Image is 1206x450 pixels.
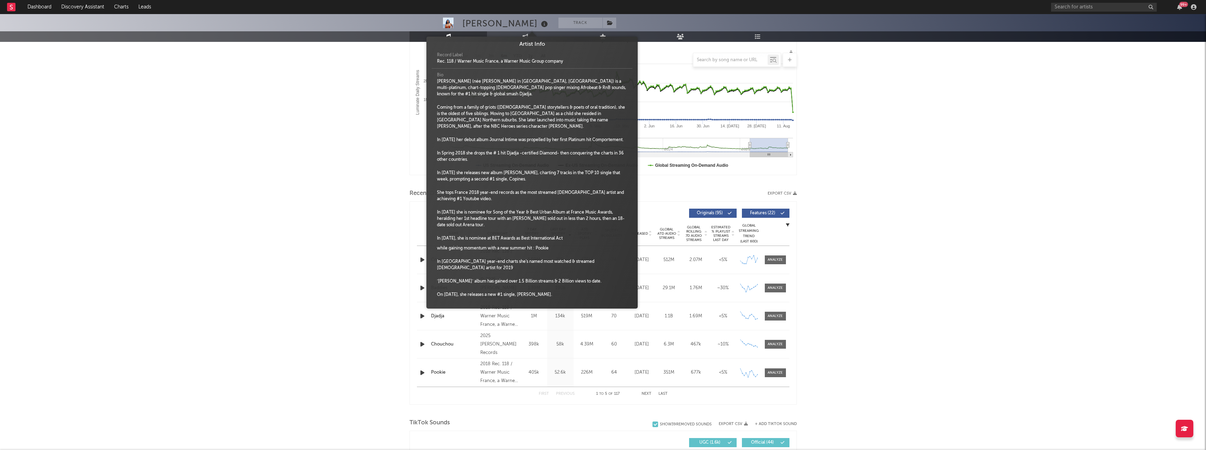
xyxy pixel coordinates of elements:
[575,369,598,376] div: 226M
[768,191,797,196] button: Export CSV
[660,422,712,427] div: Show 39 Removed Sounds
[558,18,602,28] button: Track
[437,235,563,242] div: In [DATE], she is nominee at BET Awards as Best International Act
[432,40,632,49] div: Artist Info
[410,34,796,175] svg: Luminate Daily Consumption
[689,209,737,218] button: Originals(95)
[602,369,626,376] div: 64
[711,285,735,292] div: ~ 30 %
[437,292,552,298] div: On [DATE], she releases a new #1 single, [PERSON_NAME].
[415,70,420,115] text: Luminate Daily Streams
[437,190,627,202] div: She tops France 2018 year-end records as the most streamed [DEMOGRAPHIC_DATA] artist and achievin...
[599,392,604,395] span: to
[711,313,735,320] div: <5%
[742,209,789,218] button: Features(22)
[684,225,704,242] span: Global Rolling 7D Audio Streams
[742,438,789,447] button: Official(44)
[410,189,467,198] span: Recent DSP Releases
[437,137,624,143] div: In [DATE] her debut album Journal Intime was propelled by her first Platinum hit Comportement.
[575,341,598,348] div: 4.39M
[684,341,708,348] div: 467k
[644,124,655,128] text: 2. Jun
[694,211,726,215] span: Originals ( 95 )
[657,227,676,240] span: Global ATD Audio Streams
[523,313,545,320] div: 1M
[631,232,648,236] span: Released
[437,278,601,285] div: ‘[PERSON_NAME]’ album has gained over 1.5 Billion streams & 2 Billion views to date.
[711,256,735,264] div: <5%
[655,163,728,168] text: Global Streaming On-Demand Audio
[523,369,545,376] div: 405k
[480,360,519,385] div: 2018 Rec. 118 / Warner Music France, a Warner Music Group Company
[630,256,654,264] div: [DATE]
[696,124,709,128] text: 30. Jun
[556,392,575,396] button: Previous
[602,341,626,348] div: 60
[410,419,450,427] span: TikTok Sounds
[684,369,708,376] div: 677k
[684,256,708,264] div: 2.07M
[746,441,779,445] span: Official ( 44 )
[437,58,563,65] div: Rec. 118 / Warner Music France, a Warner Music Group company
[437,78,627,97] div: [PERSON_NAME] (née [PERSON_NAME] in [GEOGRAPHIC_DATA], [GEOGRAPHIC_DATA]) is a multi-platinum, ch...
[437,245,549,252] div: while gaining momentum with a new summer hit : Pookie
[657,285,681,292] div: 29.1M
[1177,4,1182,10] button: 99+
[748,422,797,426] button: + Add TikTok Sound
[549,341,572,348] div: 58k
[575,313,598,320] div: 519M
[589,390,627,398] div: 1 5 117
[670,124,682,128] text: 16. Jun
[437,104,627,130] div: Coming from a family of griots ([DEMOGRAPHIC_DATA] storytellers & poets of oral tradition), she i...
[684,285,708,292] div: 1.76M
[657,369,681,376] div: 351M
[711,341,735,348] div: ~ 10 %
[437,259,627,271] div: In [GEOGRAPHIC_DATA] year-end charts she's named most watched & streamed [DEMOGRAPHIC_DATA] artis...
[755,422,797,426] button: + Add TikTok Sound
[549,313,572,320] div: 134k
[694,441,726,445] span: UGC ( 1.6k )
[689,438,737,447] button: UGC(1.6k)
[431,369,477,376] a: Pookie
[777,124,790,128] text: 11. Aug
[657,313,681,320] div: 1.1B
[657,341,681,348] div: 6.3M
[480,332,519,357] div: 2025 [PERSON_NAME] Records
[437,170,627,183] div: In [DATE] she releases new album [PERSON_NAME], charting 7 tracks in the TOP 10 single that week,...
[1179,2,1188,7] div: 99 +
[431,313,477,320] a: Djadja
[720,124,739,128] text: 14. [DATE]
[711,369,735,376] div: <5%
[437,52,463,58] span: Record Label
[657,256,681,264] div: 512M
[608,392,613,395] span: of
[746,211,779,215] span: Features ( 22 )
[431,341,477,348] a: Chouchou
[630,285,654,292] div: [DATE]
[630,341,654,348] div: [DATE]
[423,79,429,83] text: 2M
[630,369,654,376] div: [DATE]
[437,72,443,78] span: Bio
[658,392,668,396] button: Last
[437,150,627,163] div: In Spring 2018 she drops the # 1 hit Djadja -certified Diamond- then conquering the charts in 36 ...
[437,209,627,228] div: In [DATE] she is nominee for Song of the Year & Best Urban Album at France Music Awards, heraldin...
[602,313,626,320] div: 70
[684,313,708,320] div: 1.69M
[480,304,519,329] div: 2018 Rec. 118 / Warner Music France, a Warner Music Group Company
[462,18,550,29] div: [PERSON_NAME]
[549,369,572,376] div: 52.6k
[539,392,549,396] button: First
[1051,3,1157,12] input: Search for artists
[642,392,651,396] button: Next
[523,341,545,348] div: 398k
[719,422,748,426] button: Export CSV
[747,124,766,128] text: 28. [DATE]
[738,223,760,244] div: Global Streaming Trend (Last 60D)
[423,97,429,102] text: 1M
[693,57,768,63] input: Search by song name or URL
[711,225,731,242] span: Estimated % Playlist Streams Last Day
